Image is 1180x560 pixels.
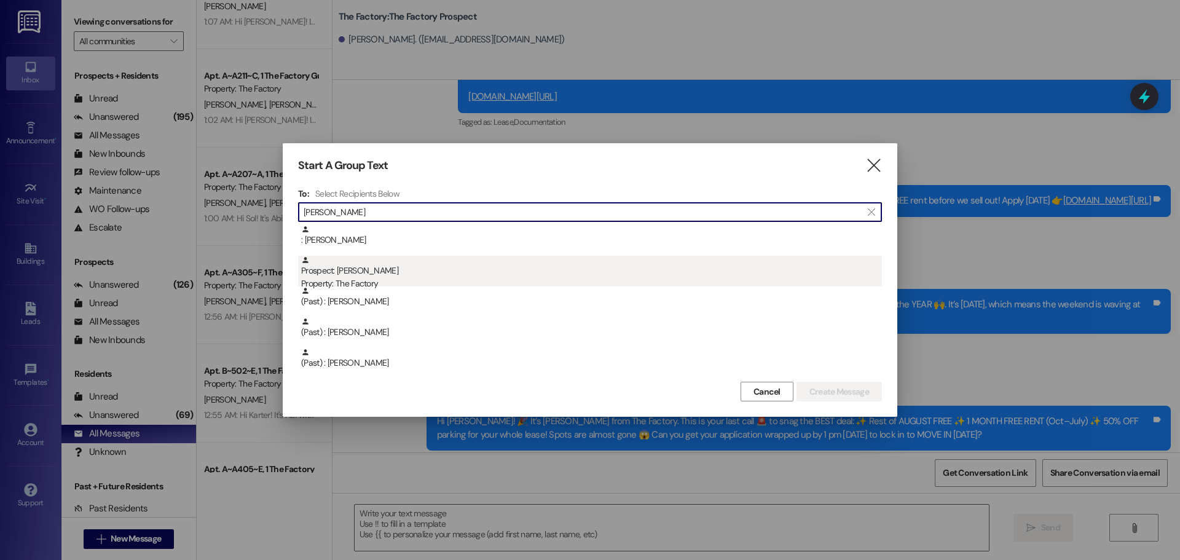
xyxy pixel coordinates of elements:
div: Property: The Factory [301,277,882,290]
button: Cancel [741,382,793,401]
h4: Select Recipients Below [315,188,399,199]
button: Clear text [862,203,881,221]
div: (Past) : [PERSON_NAME] [301,348,882,369]
i:  [868,207,875,217]
div: : [PERSON_NAME] [301,225,882,246]
div: Prospect: [PERSON_NAME] [301,256,882,291]
div: (Past) : [PERSON_NAME] [298,348,882,379]
button: Create Message [796,382,882,401]
div: (Past) : [PERSON_NAME] [298,317,882,348]
h3: Start A Group Text [298,159,388,173]
h3: To: [298,188,309,199]
div: (Past) : [PERSON_NAME] [298,286,882,317]
span: Create Message [809,385,869,398]
i:  [865,159,882,172]
input: Search for any contact or apartment [304,203,862,221]
div: (Past) : [PERSON_NAME] [301,286,882,308]
div: (Past) : [PERSON_NAME] [301,317,882,339]
div: Prospect: [PERSON_NAME]Property: The Factory [298,256,882,286]
div: : [PERSON_NAME] [298,225,882,256]
span: Cancel [753,385,781,398]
